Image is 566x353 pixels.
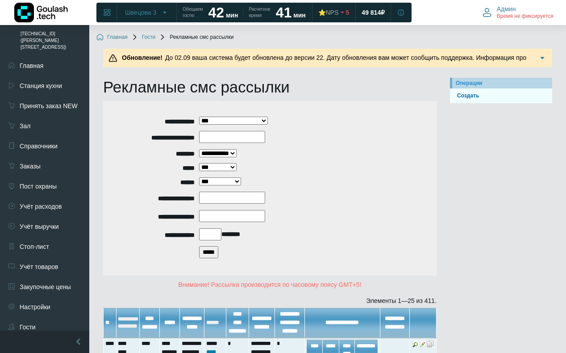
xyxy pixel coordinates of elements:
[119,54,526,71] span: До 02.09 ваша система будет обновлена до версии 22. Дату обновления вам может сообщить поддержка....
[108,54,117,63] img: Предупреждение
[318,8,339,17] div: ⭐
[226,12,238,19] span: мин
[178,281,361,288] span: Внимание! Рассылка производится по часовому поясу GMT+5!
[208,4,224,21] strong: 42
[103,78,437,97] h1: Рекламные смс рассылки
[159,34,233,41] span: Рекламные смс рассылки
[125,8,156,17] span: Швецова 3
[454,92,549,100] a: Создать
[183,6,203,19] span: Обещаем гостю
[497,5,516,13] span: Админ
[14,3,68,22] img: Логотип компании Goulash.tech
[276,4,292,21] strong: 41
[249,6,270,19] span: Расчетное время
[96,34,128,41] a: Главная
[122,54,162,61] b: Обновление!
[538,54,547,63] img: Подробнее
[177,4,311,21] a: Обещаем гостю 42 мин Расчетное время 41 мин
[356,4,390,21] a: 49 814 ₽
[131,34,156,41] a: Гости
[293,12,305,19] span: мин
[313,4,355,21] a: ⭐NPS 5
[381,8,385,17] span: ₽
[103,296,437,306] div: Элементы 1—25 из 411.
[477,3,559,22] button: Админ Время не фиксируется
[326,9,339,16] span: NPS
[362,8,381,17] span: 49 814
[120,5,174,20] button: Швецова 3
[346,8,350,17] span: 5
[456,79,549,87] div: Операции
[497,13,554,20] span: Время не фиксируется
